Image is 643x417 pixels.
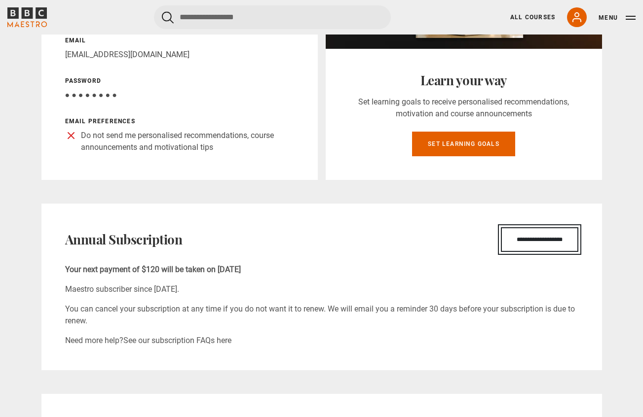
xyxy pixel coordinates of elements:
p: Maestro subscriber since [DATE]. [65,283,578,295]
b: Your next payment of $120 will be taken on [DATE] [65,265,241,274]
p: Password [65,76,294,85]
input: Search [154,5,391,29]
p: [EMAIL_ADDRESS][DOMAIN_NAME] [65,49,294,61]
span: ● ● ● ● ● ● ● ● [65,90,117,100]
a: See our subscription FAQs here [123,336,231,345]
h2: Annual Subscription [65,232,183,247]
a: Set learning goals [412,132,515,156]
p: Need more help? [65,335,578,347]
p: You can cancel your subscription at any time if you do not want it to renew. We will email you a ... [65,303,578,327]
button: Toggle navigation [599,13,636,23]
p: Email preferences [65,117,294,126]
button: Submit the search query [162,11,174,24]
p: Do not send me personalised recommendations, course announcements and motivational tips [81,130,294,153]
p: Email [65,36,294,45]
svg: BBC Maestro [7,7,47,27]
h2: Learn your way [349,72,578,88]
p: Set learning goals to receive personalised recommendations, motivation and course announcements [349,96,578,120]
a: All Courses [510,13,555,22]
